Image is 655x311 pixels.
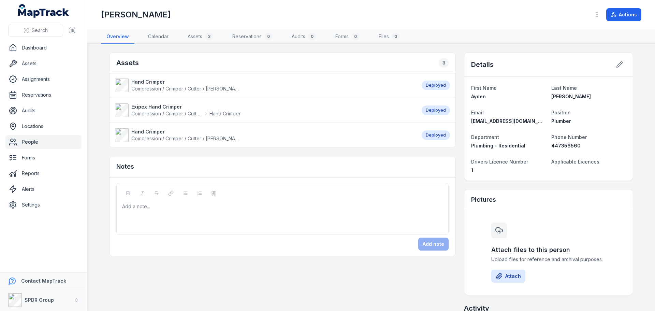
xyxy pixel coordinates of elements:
[5,41,82,55] a: Dashboard
[143,30,174,44] a: Calendar
[131,128,241,135] strong: Hand Crimper
[5,72,82,86] a: Assignments
[330,30,365,44] a: Forms0
[101,9,171,20] h1: [PERSON_NAME]
[373,30,405,44] a: Files0
[18,4,69,18] a: MapTrack
[551,118,571,124] span: Plumber
[5,57,82,70] a: Assets
[471,195,496,204] h3: Pictures
[116,58,139,68] h2: Assets
[227,30,278,44] a: Reservations0
[392,32,400,41] div: 0
[422,105,450,115] div: Deployed
[471,85,497,91] span: First Name
[182,30,219,44] a: Assets3
[471,110,484,115] span: Email
[21,278,66,284] strong: Contact MapTrack
[8,24,63,37] button: Search
[471,118,553,124] span: [EMAIL_ADDRESS][DOMAIN_NAME]
[5,119,82,133] a: Locations
[551,110,571,115] span: Position
[422,81,450,90] div: Deployed
[5,198,82,212] a: Settings
[471,167,473,173] span: 1
[491,270,525,283] button: Attach
[471,159,528,165] span: Drivers Licence Number
[551,94,591,99] span: [PERSON_NAME]
[491,245,606,255] h3: Attach files to this person
[5,135,82,149] a: People
[115,79,415,92] a: Hand CrimperCompression / Crimper / Cutter / [PERSON_NAME]
[471,134,499,140] span: Department
[5,182,82,196] a: Alerts
[551,134,587,140] span: Phone Number
[101,30,134,44] a: Overview
[131,79,241,85] strong: Hand Crimper
[264,32,273,41] div: 0
[308,32,316,41] div: 0
[351,32,360,41] div: 0
[32,27,48,34] span: Search
[606,8,641,21] button: Actions
[131,136,244,141] span: Compression / Crimper / Cutter / [PERSON_NAME]
[471,60,494,69] h2: Details
[25,297,54,303] strong: SPDR Group
[5,104,82,117] a: Audits
[551,159,599,165] span: Applicable Licences
[115,103,415,117] a: Exipex Hand CrimperCompression / Crimper / Cutter / [PERSON_NAME]Hand Crimper
[286,30,322,44] a: Audits0
[116,162,134,171] h3: Notes
[471,143,525,149] span: Plumbing - Residential
[5,167,82,180] a: Reports
[205,32,213,41] div: 3
[551,85,577,91] span: Last Name
[439,58,449,68] div: 3
[422,130,450,140] div: Deployed
[115,128,415,142] a: Hand CrimperCompression / Crimper / Cutter / [PERSON_NAME]
[5,151,82,165] a: Forms
[551,143,581,149] span: 447356560
[491,256,606,263] span: Upload files for reference and archival purposes.
[131,110,203,117] span: Compression / Crimper / Cutter / [PERSON_NAME]
[471,94,486,99] span: Ayden
[131,103,241,110] strong: Exipex Hand Crimper
[5,88,82,102] a: Reservations
[131,86,244,91] span: Compression / Crimper / Cutter / [PERSON_NAME]
[209,110,241,117] span: Hand Crimper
